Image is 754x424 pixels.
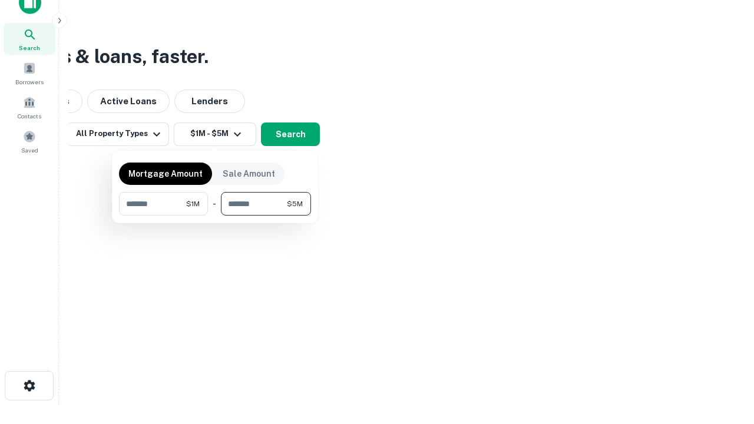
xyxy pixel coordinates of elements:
[213,192,216,216] div: -
[287,198,303,209] span: $5M
[186,198,200,209] span: $1M
[223,167,275,180] p: Sale Amount
[695,330,754,386] iframe: Chat Widget
[128,167,203,180] p: Mortgage Amount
